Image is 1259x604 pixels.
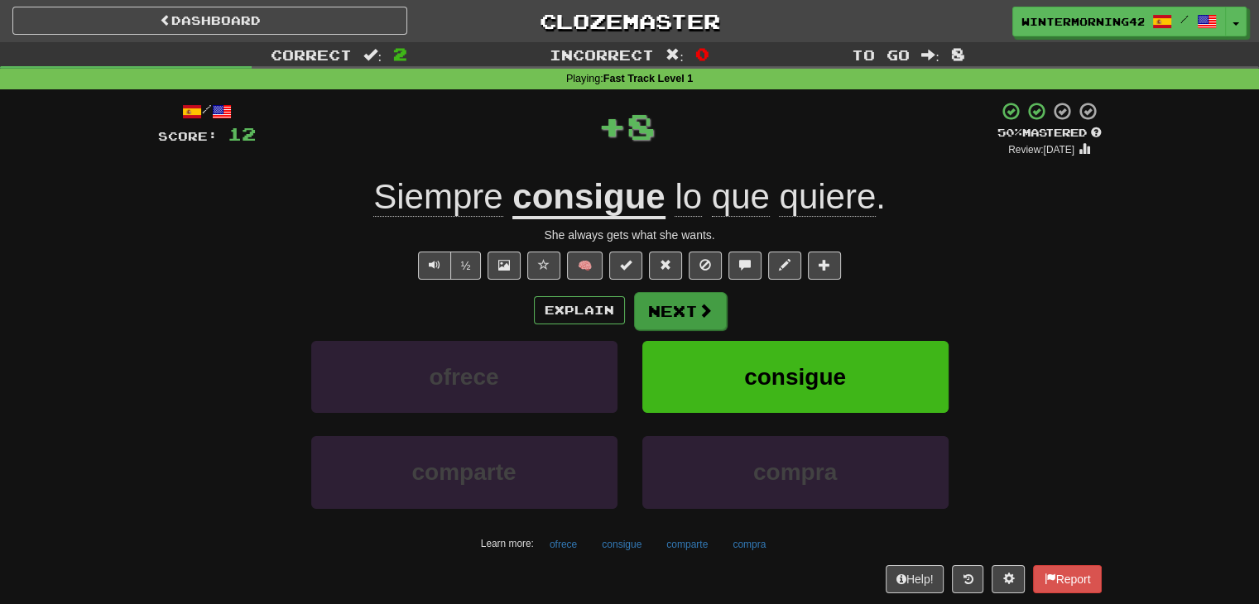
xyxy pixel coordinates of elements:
[689,252,722,280] button: Ignore sentence (alt+i)
[997,126,1022,139] span: 50 %
[1033,565,1101,593] button: Report
[1180,13,1189,25] span: /
[1012,7,1226,36] a: WinterMorning4201 /
[997,126,1102,141] div: Mastered
[744,364,846,390] span: consigue
[852,46,910,63] span: To go
[649,252,682,280] button: Reset to 0% Mastered (alt+r)
[432,7,827,36] a: Clozemaster
[723,532,775,557] button: compra
[12,7,407,35] a: Dashboard
[768,252,801,280] button: Edit sentence (alt+d)
[598,101,627,151] span: +
[634,292,727,330] button: Next
[311,436,617,508] button: comparte
[567,252,603,280] button: 🧠
[411,459,516,485] span: comparte
[512,177,665,219] u: consigue
[429,364,498,390] span: ofrece
[228,123,256,144] span: 12
[951,44,965,64] span: 8
[642,341,949,413] button: consigue
[363,48,382,62] span: :
[488,252,521,280] button: Show image (alt+x)
[550,46,654,63] span: Incorrect
[158,101,256,122] div: /
[158,227,1102,243] div: She always gets what she wants.
[642,436,949,508] button: compra
[1021,14,1144,29] span: WinterMorning4201
[808,252,841,280] button: Add to collection (alt+a)
[666,48,684,62] span: :
[712,177,770,217] span: que
[695,44,709,64] span: 0
[603,73,694,84] strong: Fast Track Level 1
[450,252,482,280] button: ½
[886,565,944,593] button: Help!
[952,565,983,593] button: Round history (alt+y)
[393,44,407,64] span: 2
[534,296,625,324] button: Explain
[627,105,656,146] span: 8
[666,177,886,217] span: .
[1008,144,1074,156] small: Review: [DATE]
[271,46,352,63] span: Correct
[753,459,837,485] span: compra
[921,48,939,62] span: :
[675,177,702,217] span: lo
[779,177,876,217] span: quiere
[373,177,502,217] span: Siempre
[527,252,560,280] button: Favorite sentence (alt+f)
[593,532,651,557] button: consigue
[609,252,642,280] button: Set this sentence to 100% Mastered (alt+m)
[418,252,451,280] button: Play sentence audio (ctl+space)
[311,341,617,413] button: ofrece
[657,532,717,557] button: comparte
[158,129,218,143] span: Score:
[415,252,482,280] div: Text-to-speech controls
[481,538,534,549] small: Learn more:
[541,532,586,557] button: ofrece
[728,252,762,280] button: Discuss sentence (alt+u)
